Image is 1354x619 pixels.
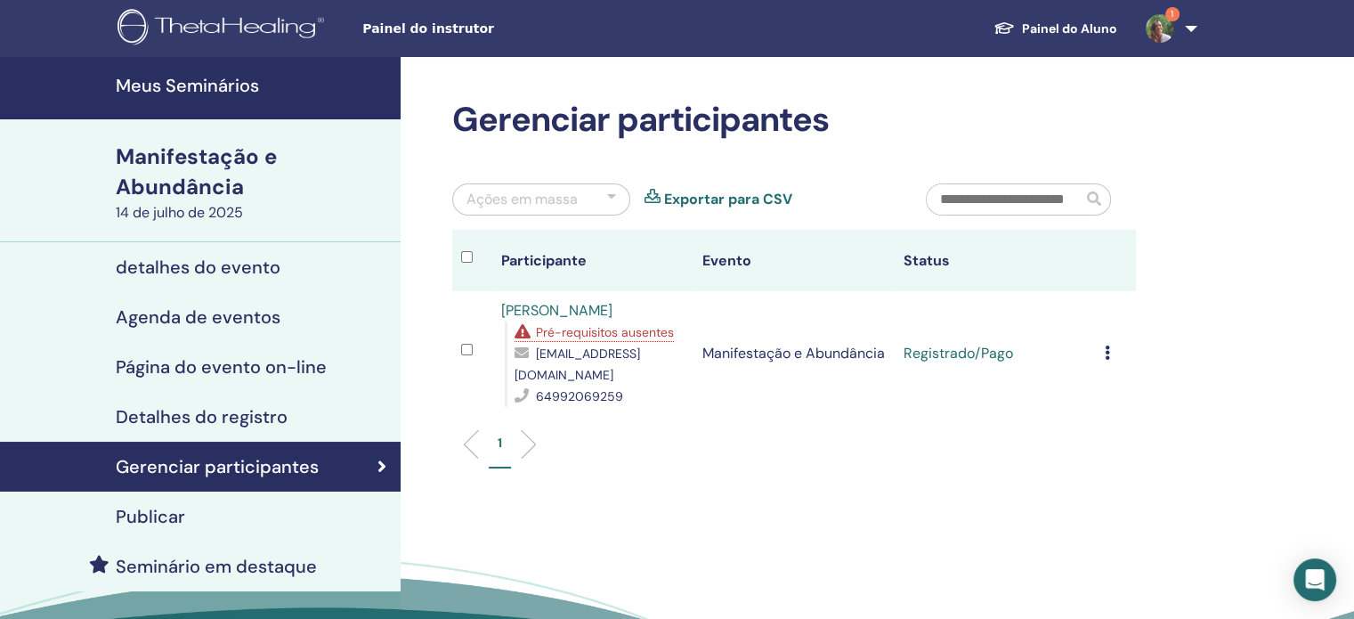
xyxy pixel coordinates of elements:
[116,505,185,528] font: Publicar
[498,435,502,451] font: 1
[116,355,327,379] font: Página do evento on-line
[452,97,829,142] font: Gerenciar participantes
[116,305,280,329] font: Agenda de eventos
[536,388,623,404] font: 64992069259
[501,251,587,270] font: Participante
[116,143,277,200] font: Manifestação e Abundância
[1146,14,1174,43] img: default.jpg
[362,21,494,36] font: Painel do instrutor
[116,74,259,97] font: Meus Seminários
[116,256,280,279] font: detalhes do evento
[118,9,330,49] img: logo.png
[1293,558,1336,601] div: Open Intercom Messenger
[116,405,288,428] font: Detalhes do registro
[979,12,1131,45] a: Painel do Aluno
[105,142,401,224] a: Manifestação e Abundância14 de julho de 2025
[664,189,792,210] a: Exportar para CSV
[702,344,885,362] font: Manifestação e Abundância
[702,251,751,270] font: Evento
[466,190,578,208] font: Ações em massa
[116,455,319,478] font: Gerenciar participantes
[1022,20,1117,37] font: Painel do Aluno
[1171,8,1173,20] font: 1
[536,324,674,340] font: Pré-requisitos ausentes
[515,346,640,383] font: [EMAIL_ADDRESS][DOMAIN_NAME]
[501,301,612,320] a: [PERSON_NAME]
[116,203,243,222] font: 14 de julho de 2025
[904,251,950,270] font: Status
[116,555,317,578] font: Seminário em destaque
[664,190,792,208] font: Exportar para CSV
[993,20,1015,36] img: graduation-cap-white.svg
